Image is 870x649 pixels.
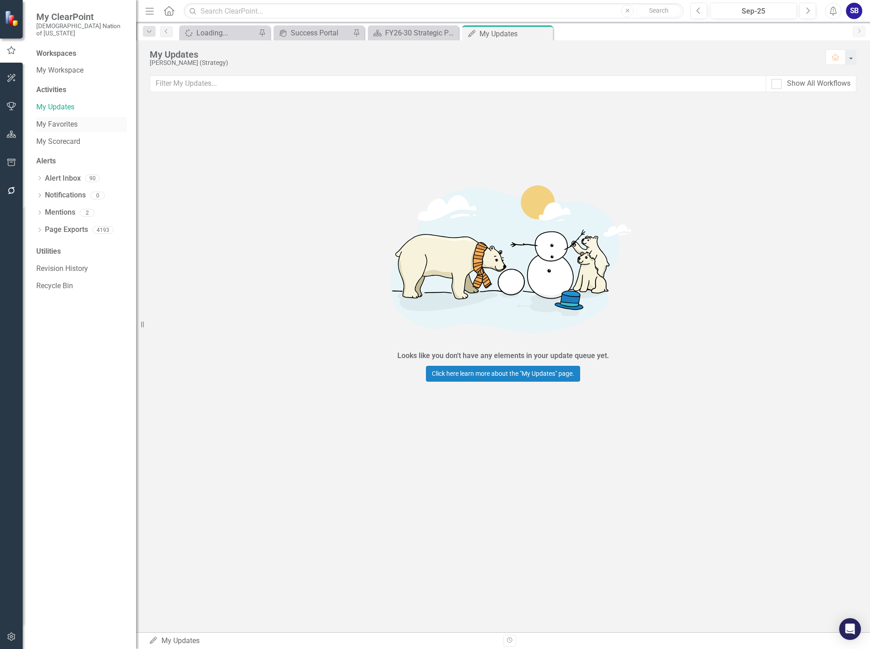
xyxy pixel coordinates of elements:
img: Getting started [367,167,639,349]
a: Success Portal [276,27,351,39]
div: My Updates [150,49,816,59]
div: My Updates [149,636,496,646]
a: Revision History [36,264,127,274]
small: [DEMOGRAPHIC_DATA] Nation of [US_STATE] [36,22,127,37]
button: Sep-25 [710,3,797,19]
div: 90 [85,175,100,182]
a: Page Exports [45,225,88,235]
a: Mentions [45,207,75,218]
span: Search [649,7,669,14]
div: Success Portal [291,27,351,39]
div: FY26-30 Strategic Plan [385,27,456,39]
div: 4193 [93,226,113,234]
div: Sep-25 [713,6,794,17]
input: Filter My Updates... [150,75,766,92]
div: Show All Workflows [787,79,850,89]
a: My Workspace [36,65,127,76]
a: Recycle Bin [36,281,127,291]
a: My Favorites [36,119,127,130]
div: Workspaces [36,49,76,59]
a: My Updates [36,102,127,113]
span: My ClearPoint [36,11,127,22]
div: Open Intercom Messenger [839,618,861,640]
div: Looks like you don't have any elements in your update queue yet. [397,351,609,361]
div: My Updates [479,28,551,39]
img: ClearPoint Strategy [5,10,20,26]
div: [PERSON_NAME] (Strategy) [150,59,816,66]
div: 2 [80,209,94,216]
div: Loading... [196,27,256,39]
input: Search ClearPoint... [184,3,684,19]
div: Utilities [36,246,127,257]
button: Search [636,5,681,17]
a: Click here learn more about the "My Updates" page. [426,366,580,382]
div: Activities [36,85,127,95]
a: Loading... [181,27,256,39]
div: 0 [90,192,105,199]
button: SB [846,3,862,19]
div: Alerts [36,156,127,167]
a: Notifications [45,190,86,201]
a: Alert Inbox [45,173,81,184]
a: My Scorecard [36,137,127,147]
a: FY26-30 Strategic Plan [370,27,456,39]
